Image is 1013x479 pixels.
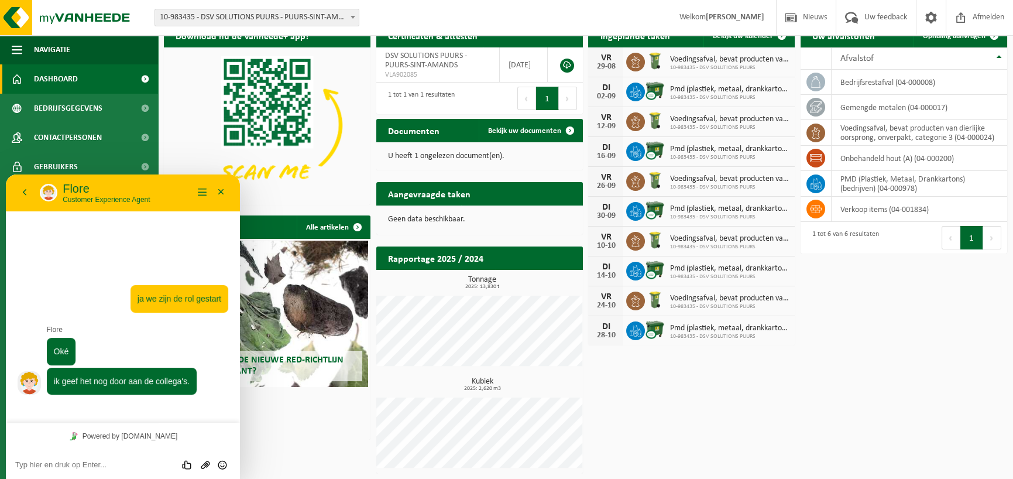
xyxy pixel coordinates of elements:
div: 14-10 [594,272,617,280]
div: 28-10 [594,331,617,340]
td: [DATE] [500,47,548,83]
div: 29-08 [594,63,617,71]
span: Pmd (plastiek, metaal, drankkartons) (bedrijven) [669,204,789,214]
div: 02-09 [594,93,617,101]
span: 10-983435 - DSV SOLUTIONS PUURS - PUURS-SINT-AMANDS [155,9,359,26]
span: 10-983435 - DSV SOLUTIONS PUURS [669,244,789,251]
span: 10-983435 - DSV SOLUTIONS PUURS [669,184,789,191]
button: Previous [517,87,536,110]
div: 10-10 [594,242,617,250]
img: WB-0140-HPE-GN-50 [645,170,665,190]
img: WB-1100-CU [645,260,665,280]
span: 10-983435 - DSV SOLUTIONS PUURS [669,273,789,280]
img: WB-1100-CU [645,200,665,220]
span: Bedrijfsgegevens [34,94,102,123]
span: Voedingsafval, bevat producten van dierlijke oorsprong, onverpakt, categorie 3 [669,175,789,184]
td: onbehandeld hout (A) (04-000200) [832,146,1007,171]
span: 10-983435 - DSV SOLUTIONS PUURS - PUURS-SINT-AMANDS [154,9,359,26]
span: 10-983435 - DSV SOLUTIONS PUURS [669,333,789,340]
span: Navigatie [34,35,70,64]
p: 1 van 10 resultaten [176,398,365,406]
span: Contactpersonen [34,123,102,152]
div: VR [594,113,617,122]
h2: Aangevraagde taken [376,182,482,205]
div: DI [594,203,617,212]
div: Group of buttons [173,285,225,296]
span: Oké [48,172,63,182]
h2: Documenten [376,119,451,142]
button: 1 [960,226,983,249]
p: Flore [41,150,222,161]
span: Bekijk uw kalender [713,32,773,40]
div: VR [594,53,617,63]
button: Next [559,87,577,110]
div: DI [594,83,617,93]
span: VLA902085 [385,70,491,80]
div: 12-09 [594,122,617,131]
button: Upload bestand [191,285,208,296]
div: VR [594,292,617,302]
span: Dashboard [34,64,78,94]
div: 16-09 [594,152,617,160]
span: 10-983435 - DSV SOLUTIONS PUURS [669,214,789,221]
span: Ophaling aanvragen [923,32,985,40]
span: Wat betekent de nieuwe RED-richtlijn voor u als klant? [175,355,344,376]
a: Powered by [DOMAIN_NAME] [59,254,176,269]
span: Voedingsafval, bevat producten van dierlijke oorsprong, onverpakt, categorie 3 [669,55,789,64]
a: Bekijk uw documenten [479,119,582,142]
div: 26-09 [594,182,617,190]
h3: Tonnage [382,276,583,290]
span: DSV SOLUTIONS PUURS - PUURS-SINT-AMANDS [385,52,467,70]
div: DI [594,143,617,152]
span: Voedingsafval, bevat producten van dierlijke oorsprong, onverpakt, categorie 3 [669,294,789,303]
a: Wat betekent de nieuwe RED-richtlijn voor u als klant? [166,241,369,387]
img: Download de VHEPlus App [164,47,370,203]
span: 10-983435 - DSV SOLUTIONS PUURS [669,94,789,101]
a: Ophaling aanvragen [914,24,1006,47]
span: 10-983435 - DSV SOLUTIONS PUURS [669,303,789,310]
button: Next [983,226,1001,249]
td: bedrijfsrestafval (04-000008) [832,70,1007,95]
button: Emoji invoeren [208,285,225,296]
p: Geen data beschikbaar. [388,215,571,224]
img: Tawky_16x16.svg [64,258,72,266]
span: Bekijk uw documenten [488,127,561,135]
div: 24-10 [594,302,617,310]
span: 10-983435 - DSV SOLUTIONS PUURS [669,64,789,71]
div: VR [594,173,617,182]
a: Bekijk uw kalender [703,24,794,47]
h2: Rapportage 2025 / 2024 [376,247,495,269]
a: Alle artikelen [297,215,369,239]
img: WB-0140-HPE-GN-50 [645,111,665,131]
span: 2025: 13,830 t [382,284,583,290]
img: Profielafbeelding agent [12,197,35,220]
span: 2025: 2,620 m3 [382,386,583,392]
td: PMD (Plastiek, Metaal, Drankkartons) (bedrijven) (04-000978) [832,171,1007,197]
div: 1 tot 6 van 6 resultaten [806,225,879,251]
div: 30-09 [594,212,617,220]
span: Gebruikers [34,152,78,182]
h3: Kubiek [382,378,583,392]
span: Pmd (plastiek, metaal, drankkartons) (bedrijven) [669,85,789,94]
span: Pmd (plastiek, metaal, drankkartons) (bedrijven) [669,264,789,273]
button: Previous [942,226,960,249]
img: WB-1100-CU [645,320,665,340]
span: Pmd (plastiek, metaal, drankkartons) (bedrijven) [669,145,789,154]
span: Afvalstof [840,54,874,63]
img: WB-1100-CU [645,141,665,160]
button: 1 [536,87,559,110]
img: WB-0140-HPE-GN-50 [645,51,665,71]
span: 10-983435 - DSV SOLUTIONS PUURS [669,154,789,161]
span: Voedingsafval, bevat producten van dierlijke oorsprong, onverpakt, categorie 3 [669,234,789,244]
span: Voedingsafval, bevat producten van dierlijke oorsprong, onverpakt, categorie 3 [669,115,789,124]
a: Bekijk rapportage [496,269,582,293]
img: WB-0140-HPE-GN-50 [645,290,665,310]
div: DI [594,262,617,272]
div: VR [594,232,617,242]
